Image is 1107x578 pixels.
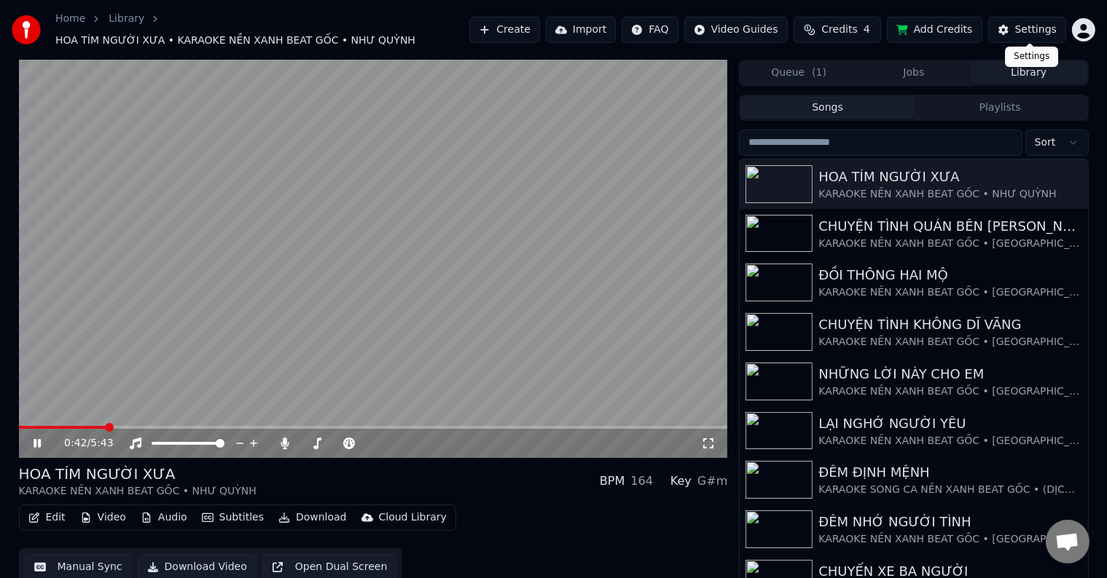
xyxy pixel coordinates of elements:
div: HOA TÍM NGƯỜI XƯA [818,167,1081,187]
div: KARAOKE SONG CA NỀN XANH BEAT GỐC • (DỊCH TONE-Em) [PERSON_NAME] • [818,483,1081,497]
button: Queue [741,62,856,83]
div: KARAOKE NỀN XANH BEAT GỐC • [GEOGRAPHIC_DATA] [818,237,1081,251]
div: 164 [630,472,653,490]
button: Video Guides [684,17,788,43]
button: Playlists [914,97,1087,118]
button: Import [546,17,616,43]
div: Open chat [1046,520,1090,563]
button: FAQ [622,17,678,43]
div: KARAOKE NỀN XANH BEAT GỐC • [GEOGRAPHIC_DATA] [818,285,1081,300]
div: KARAOKE NỀN XANH BEAT GỐC • [GEOGRAPHIC_DATA] [818,335,1081,349]
span: 5:43 [90,436,113,451]
div: Cloud Library [379,510,447,525]
div: CHUYỆN TÌNH KHÔNG DĨ VÃNG [818,314,1081,335]
span: 0:42 [64,436,87,451]
button: Add Credits [887,17,982,43]
button: Audio [135,507,193,528]
div: KARAOKE NỀN XANH BEAT GỐC • [GEOGRAPHIC_DATA] [818,532,1081,547]
button: Jobs [856,62,971,83]
button: Settings [988,17,1066,43]
a: Library [109,12,144,26]
button: Subtitles [196,507,270,528]
button: Songs [741,97,914,118]
div: NHỮNG LỜI NÀY CHO EM [818,364,1081,384]
nav: breadcrumb [55,12,469,48]
span: ( 1 ) [812,66,826,80]
div: ĐÊM NHỚ NGƯỜI TÌNH [818,512,1081,532]
div: CHUYỆN TÌNH QUÁN BÊN [PERSON_NAME] [818,216,1081,237]
img: youka [12,15,41,44]
div: / [64,436,99,451]
span: Credits [821,23,857,37]
button: Library [971,62,1087,83]
div: Settings [1005,47,1058,67]
div: BPM [600,472,625,490]
div: Settings [1015,23,1057,37]
div: ĐỒI THÔNG HAI MỘ [818,265,1081,285]
button: Edit [23,507,71,528]
div: KARAOKE NỀN XANH BEAT GỐC • NHƯ QUỲNH [818,187,1081,202]
a: Home [55,12,85,26]
div: Key [670,472,692,490]
div: HOA TÍM NGƯỜI XƯA [19,464,257,484]
div: LẠI NGHỚ NGƯỜI YÊU [818,413,1081,434]
span: HOA TÍM NGƯỜI XƯA • KARAOKE NỀN XANH BEAT GỐC • NHƯ QUỲNH [55,33,415,48]
div: KARAOKE NỀN XANH BEAT GỐC • [GEOGRAPHIC_DATA] [818,434,1081,448]
button: Credits4 [794,17,881,43]
span: 4 [864,23,870,37]
div: KARAOKE NỀN XANH BEAT GỐC • NHƯ QUỲNH [19,484,257,499]
button: Download [273,507,353,528]
button: Create [469,17,540,43]
div: ĐÊM ĐỊNH MỆNH [818,462,1081,483]
div: KARAOKE NỀN XANH BEAT GỐC • [GEOGRAPHIC_DATA] [818,384,1081,399]
button: Video [74,507,132,528]
span: Sort [1035,135,1056,150]
div: G#m [697,472,727,490]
